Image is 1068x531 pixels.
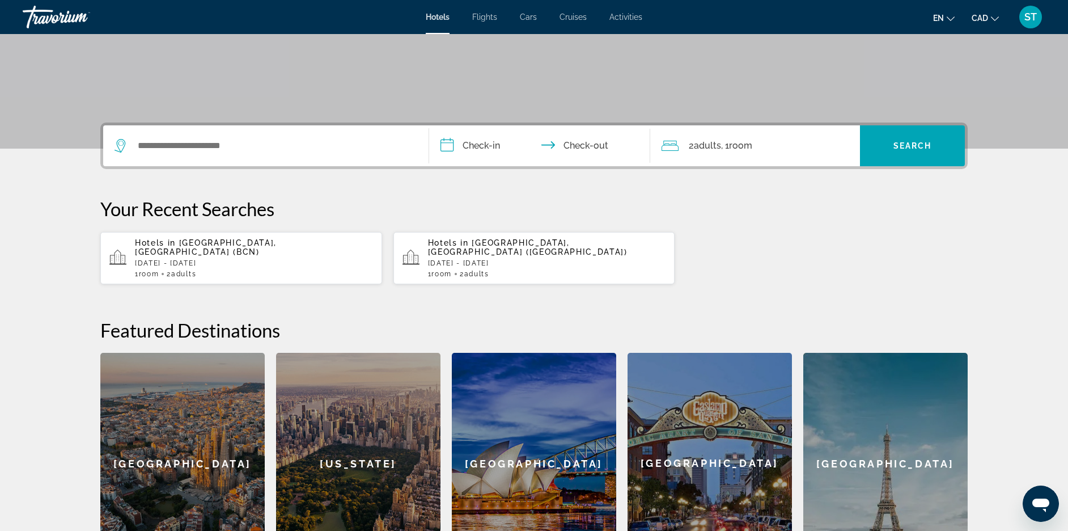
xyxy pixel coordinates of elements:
a: Cars [520,12,537,22]
span: , 1 [721,138,752,154]
span: [GEOGRAPHIC_DATA], [GEOGRAPHIC_DATA] (BCN) [135,238,277,256]
a: Cruises [560,12,587,22]
button: User Menu [1016,5,1045,29]
span: Adults [694,140,721,151]
span: 1 [135,270,159,278]
span: CAD [972,14,988,23]
span: Adults [171,270,196,278]
span: Room [729,140,752,151]
span: Room [431,270,452,278]
span: 1 [428,270,452,278]
button: Travelers: 2 adults, 0 children [650,125,860,166]
p: [DATE] - [DATE] [428,259,666,267]
span: 2 [460,270,489,278]
button: Hotels in [GEOGRAPHIC_DATA], [GEOGRAPHIC_DATA] ([GEOGRAPHIC_DATA])[DATE] - [DATE]1Room2Adults [393,231,675,285]
button: Search [860,125,965,166]
a: Travorium [23,2,136,32]
span: Search [893,141,932,150]
span: ST [1024,11,1037,23]
span: Adults [464,270,489,278]
span: Room [139,270,159,278]
button: Change currency [972,10,999,26]
span: Hotels in [135,238,176,247]
a: Hotels [426,12,450,22]
button: Hotels in [GEOGRAPHIC_DATA], [GEOGRAPHIC_DATA] (BCN)[DATE] - [DATE]1Room2Adults [100,231,382,285]
p: Your Recent Searches [100,197,968,220]
h2: Featured Destinations [100,319,968,342]
iframe: Button to launch messaging window [1023,486,1059,522]
span: 2 [689,138,721,154]
span: en [933,14,944,23]
span: [GEOGRAPHIC_DATA], [GEOGRAPHIC_DATA] ([GEOGRAPHIC_DATA]) [428,238,628,256]
a: Flights [472,12,497,22]
span: Hotels in [428,238,469,247]
button: Change language [933,10,955,26]
a: Activities [609,12,642,22]
p: [DATE] - [DATE] [135,259,373,267]
button: Check in and out dates [429,125,650,166]
span: 2 [167,270,196,278]
div: Search widget [103,125,965,166]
